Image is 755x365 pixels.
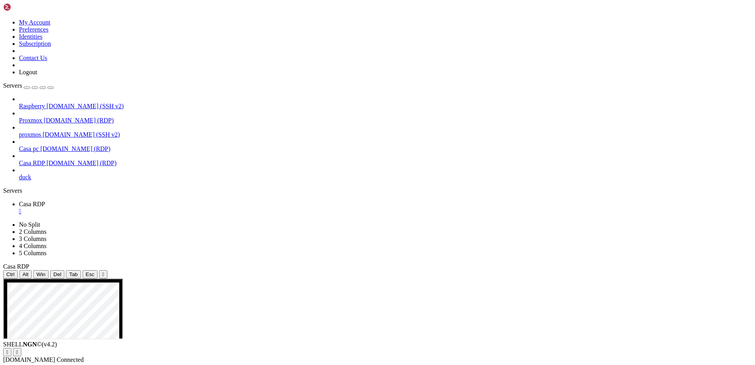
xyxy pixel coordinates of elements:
li: Casa pc [DOMAIN_NAME] (RDP) [19,138,752,152]
div: Servers [3,187,752,194]
span: proxmos [19,131,41,138]
a: proxmos [DOMAIN_NAME] (SSH v2) [19,131,752,138]
span: [DOMAIN_NAME] (SSH v2) [47,103,124,109]
button: Del [50,270,64,278]
span: [DOMAIN_NAME] (RDP) [47,160,116,166]
span: duck [19,174,31,181]
span: [DOMAIN_NAME] (RDP) [40,145,110,152]
a: Raspberry [DOMAIN_NAME] (SSH v2) [19,103,752,110]
button:  [13,348,21,356]
a: Servers [3,82,54,89]
div:  [16,349,18,355]
a: My Account [19,19,51,26]
button: Esc [83,270,98,278]
a: Preferences [19,26,49,33]
a: Proxmox [DOMAIN_NAME] (RDP) [19,117,752,124]
div:  [102,271,104,277]
li: duck [19,167,752,181]
span: Casa pc [19,145,39,152]
img: Shellngn [3,3,49,11]
button: Win [33,270,49,278]
a: Subscription [19,40,51,47]
span: [DOMAIN_NAME] [3,356,55,363]
span: Casa RDP [19,160,45,166]
span: [DOMAIN_NAME] (SSH v2) [43,131,120,138]
a: Contact Us [19,55,47,61]
span: Alt [23,271,29,277]
a: Casa RDP [DOMAIN_NAME] (RDP) [19,160,752,167]
span: Casa RDP [19,201,45,207]
a: 4 Columns [19,243,47,249]
a: 2 Columns [19,228,47,235]
b: NGN [23,341,37,348]
a: Logout [19,69,37,75]
span: Servers [3,82,22,89]
li: proxmos [DOMAIN_NAME] (SSH v2) [19,124,752,138]
span: Casa RDP [3,263,29,270]
span: Esc [86,271,94,277]
span: Raspberry [19,103,45,109]
span: Connected [57,356,84,363]
a: 3 Columns [19,235,47,242]
a: Casa RDP [19,201,752,215]
span: SHELL © [3,341,57,348]
a: Casa pc [DOMAIN_NAME] (RDP) [19,145,752,152]
span: Win [36,271,45,277]
a: duck [19,174,752,181]
span: Proxmox [19,117,42,124]
button:  [3,348,11,356]
a:  [19,208,752,215]
span: Tab [69,271,78,277]
a: Identities [19,33,43,40]
button: Alt [19,270,32,278]
span: Del [53,271,61,277]
span: Ctrl [6,271,15,277]
li: Casa RDP [DOMAIN_NAME] (RDP) [19,152,752,167]
span: 4.2.0 [42,341,57,348]
li: Raspberry [DOMAIN_NAME] (SSH v2) [19,96,752,110]
a: 5 Columns [19,250,47,256]
button: Tab [66,270,81,278]
div:  [6,349,8,355]
a: No Split [19,221,40,228]
button: Ctrl [3,270,18,278]
span: [DOMAIN_NAME] (RDP) [44,117,114,124]
li: Proxmox [DOMAIN_NAME] (RDP) [19,110,752,124]
button:  [99,270,107,278]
